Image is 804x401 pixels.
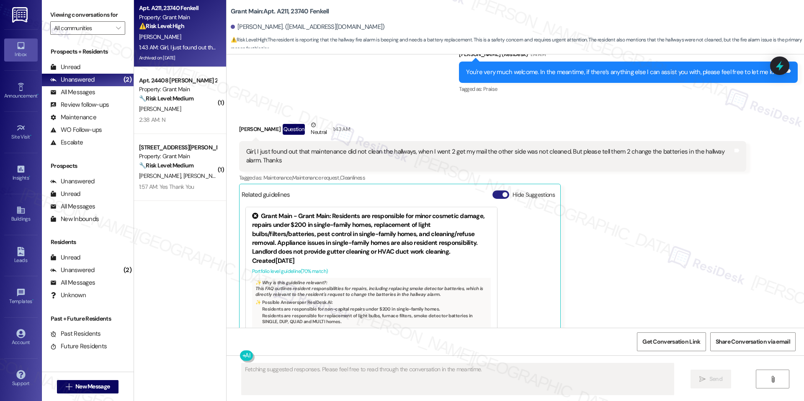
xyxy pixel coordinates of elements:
[283,124,305,134] div: Question
[139,85,216,94] div: Property: Grant Main
[252,267,491,276] div: Portfolio level guideline ( 70 % match)
[42,314,134,323] div: Past + Future Residents
[252,278,491,327] div: This FAQ outlines resident responsibilities for repairs, including replacing smoke detector batte...
[139,13,216,22] div: Property: Grant Main
[50,253,80,262] div: Unread
[42,238,134,247] div: Residents
[4,244,38,267] a: Leads
[75,382,110,391] span: New Message
[50,266,95,275] div: Unanswered
[50,63,80,72] div: Unread
[139,162,193,169] strong: 🔧 Risk Level: Medium
[4,39,38,61] a: Inbox
[50,202,95,211] div: All Messages
[50,291,86,300] div: Unknown
[139,116,165,123] div: 2:38 AM: N
[116,25,121,31] i: 
[239,172,746,184] div: Tagged as:
[513,190,555,199] label: Hide Suggestions
[32,297,33,303] span: •
[710,332,796,351] button: Share Conversation via email
[50,342,107,351] div: Future Residents
[37,92,39,98] span: •
[54,21,112,35] input: All communities
[459,50,798,62] div: [PERSON_NAME] (ResiDesk)
[255,299,487,305] div: ✨ Possible Answer s per ResiDesk AI:
[30,133,31,139] span: •
[252,257,491,265] div: Created [DATE]
[309,121,328,138] div: Neutral
[242,363,674,395] textarea: Fetching suggested responses. Please feel free to read through the conversation in the meantime.
[139,143,216,152] div: [STREET_ADDRESS][PERSON_NAME]
[138,53,217,63] div: Archived on [DATE]
[121,73,134,86] div: (2)
[50,190,80,198] div: Unread
[231,36,267,43] strong: ⚠️ Risk Level: High
[50,126,102,134] div: WO Follow-ups
[466,68,784,77] div: You're very much welcome. In the meantime, if there’s anything else I can assist you with, please...
[121,264,134,277] div: (2)
[50,113,96,122] div: Maintenance
[50,138,83,147] div: Escalate
[528,50,546,59] div: 1:14 AM
[50,88,95,97] div: All Messages
[246,147,733,165] div: Girl, I just found out that maintenance did not clean the hallways, when I went 2 get my mail the...
[691,370,731,388] button: Send
[139,22,184,30] strong: ⚠️ Risk Level: High
[292,174,340,181] span: Maintenance request ,
[255,280,487,285] div: ✨ Why is this guideline relevant?:
[139,76,216,85] div: Apt. 24408 [PERSON_NAME] 2, 24408 [PERSON_NAME] 2
[263,174,292,181] span: Maintenance ,
[50,329,101,338] div: Past Residents
[252,212,491,257] div: Grant Main - Grant Main: Residents are responsible for minor cosmetic damage, repairs under $200 ...
[139,44,634,51] div: 1:43 AM: Girl, I just found out that maintenance did not clean the hallways, when I went 2 get my...
[716,337,790,346] span: Share Conversation via email
[50,75,95,84] div: Unanswered
[699,376,706,383] i: 
[4,203,38,226] a: Buildings
[139,33,181,41] span: [PERSON_NAME]
[139,172,183,180] span: [PERSON_NAME]
[50,177,95,186] div: Unanswered
[50,278,95,287] div: All Messages
[139,4,216,13] div: Apt. A211, 23740 Fenkell
[4,121,38,144] a: Site Visit •
[12,7,29,23] img: ResiDesk Logo
[642,337,700,346] span: Get Conversation Link
[42,47,134,56] div: Prospects + Residents
[50,215,99,224] div: New Inbounds
[239,121,746,141] div: [PERSON_NAME]
[42,162,134,170] div: Prospects
[242,190,290,203] div: Related guidelines
[709,375,722,383] span: Send
[262,313,487,325] li: Residents are responsible for replacement of light bulbs, furnace filters, smoke detector batteri...
[50,100,109,109] div: Review follow-ups
[4,368,38,390] a: Support
[459,83,798,95] div: Tagged as:
[770,376,776,383] i: 
[139,183,194,190] div: 1:57 AM: Yes Thank You
[29,174,30,180] span: •
[139,152,216,161] div: Property: Grant Main
[183,172,225,180] span: [PERSON_NAME]
[231,7,329,16] b: Grant Main: Apt. A211, 23740 Fenkell
[139,105,181,113] span: [PERSON_NAME]
[331,125,350,134] div: 1:43 AM
[231,36,804,54] span: : The resident is reporting that the hallway fire alarm is beeping and needs a battery replacemen...
[4,285,38,308] a: Templates •
[4,162,38,185] a: Insights •
[231,23,385,31] div: [PERSON_NAME]. ([EMAIL_ADDRESS][DOMAIN_NAME])
[483,85,497,93] span: Praise
[4,326,38,349] a: Account
[262,306,487,312] li: Residents are responsible for non-capital repairs under $200 in single-family homes.
[637,332,706,351] button: Get Conversation Link
[340,174,365,181] span: Cleanliness
[66,383,72,390] i: 
[139,95,193,102] strong: 🔧 Risk Level: Medium
[50,8,125,21] label: Viewing conversations for
[57,380,119,393] button: New Message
